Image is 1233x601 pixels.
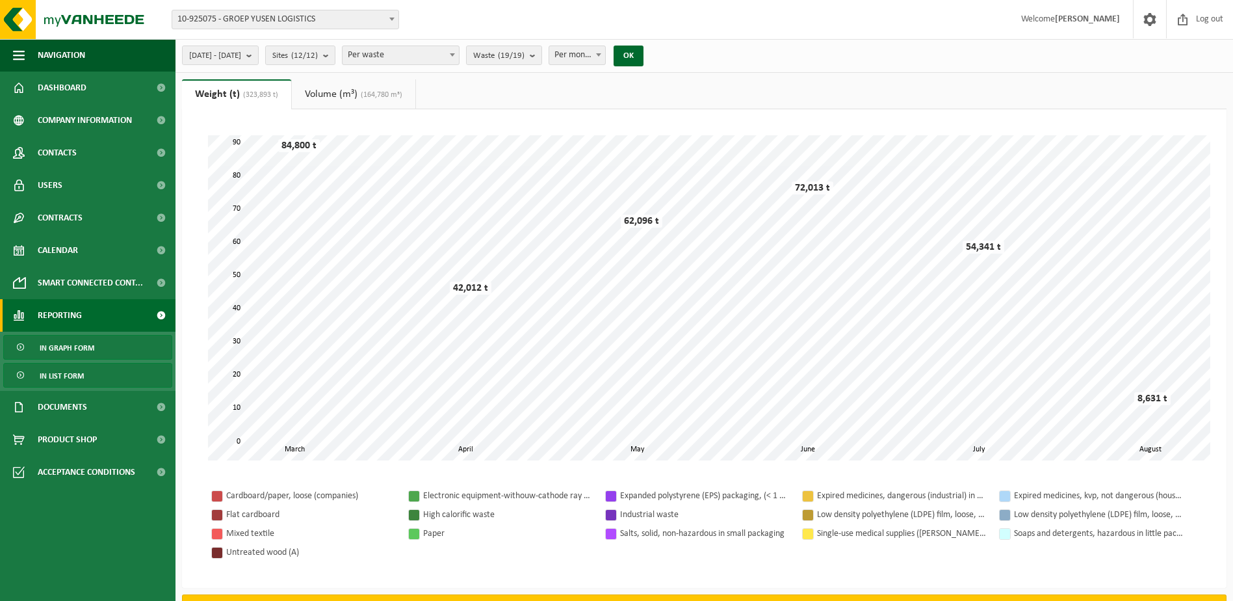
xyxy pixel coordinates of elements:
div: 84,800 t [278,139,320,152]
a: In graph form [3,335,172,360]
span: Dashboard [38,72,86,104]
a: Weight (t) [182,79,291,109]
div: Salts, solid, non-hazardous in small packaging [620,526,789,542]
span: [DATE] - [DATE] [189,46,241,66]
div: Expanded polystyrene (EPS) packaging, (< 1 m² per piece) recyclable [620,488,789,504]
div: 42,012 t [450,282,491,295]
span: Product Shop [38,423,97,456]
div: 54,341 t [963,241,1004,254]
span: Smart connected cont... [38,267,143,299]
count: (12/12) [291,51,318,60]
div: Flat cardboard [226,507,395,523]
div: Single-use medical supplies ([PERSON_NAME], needles, ...) [817,526,986,542]
div: Soaps and detergents, hazardous in little packaging [1014,526,1183,542]
div: Electronic equipment-withouw-cathode ray tube (OVE) [423,488,592,504]
span: Documents [38,391,87,423]
div: High calorific waste [423,507,592,523]
button: Sites(12/12) [265,46,335,65]
span: Company information [38,104,132,137]
a: In list form [3,363,172,388]
span: Per waste [343,46,459,64]
span: In list form [40,364,84,388]
strong: [PERSON_NAME] [1055,14,1120,24]
span: Reporting [38,299,82,332]
span: Navigation [38,39,85,72]
button: Waste(19/19) [466,46,542,65]
span: 10-925075 - GROEP YUSEN LOGISTICS [172,10,398,29]
button: [DATE] - [DATE] [182,46,259,65]
div: Mixed textile [226,526,395,542]
span: Users [38,169,62,202]
span: In graph form [40,336,94,360]
count: (19/19) [498,51,525,60]
span: Sites [272,46,318,66]
div: Expired medicines, dangerous (industrial) in 60l [817,488,986,504]
div: Paper [423,526,592,542]
div: Low density polyethylene (LDPE) film, loose, coloured [1014,507,1183,523]
span: Per month [549,46,605,64]
div: Untreated wood (A) [226,544,395,561]
div: 8,631 t [1134,392,1171,405]
span: Per waste [342,46,460,65]
button: OK [614,46,643,66]
div: Cardboard/paper, loose (companies) [226,488,395,504]
span: Acceptance conditions [38,456,135,488]
span: (323,893 t) [240,91,278,99]
span: (164,780 m³) [357,91,402,99]
span: Contacts [38,137,77,169]
span: Calendar [38,234,78,267]
a: Volume (m³) [292,79,415,109]
div: 72,013 t [792,181,833,194]
span: Waste [473,46,525,66]
div: Low density polyethylene (LDPE) film, loose, clear [817,507,986,523]
div: Expired medicines, kvp, not dangerous (household) [1014,488,1183,504]
span: Per month [549,46,606,65]
span: Contracts [38,202,83,234]
div: 62,096 t [621,215,662,228]
div: Industrial waste [620,507,789,523]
